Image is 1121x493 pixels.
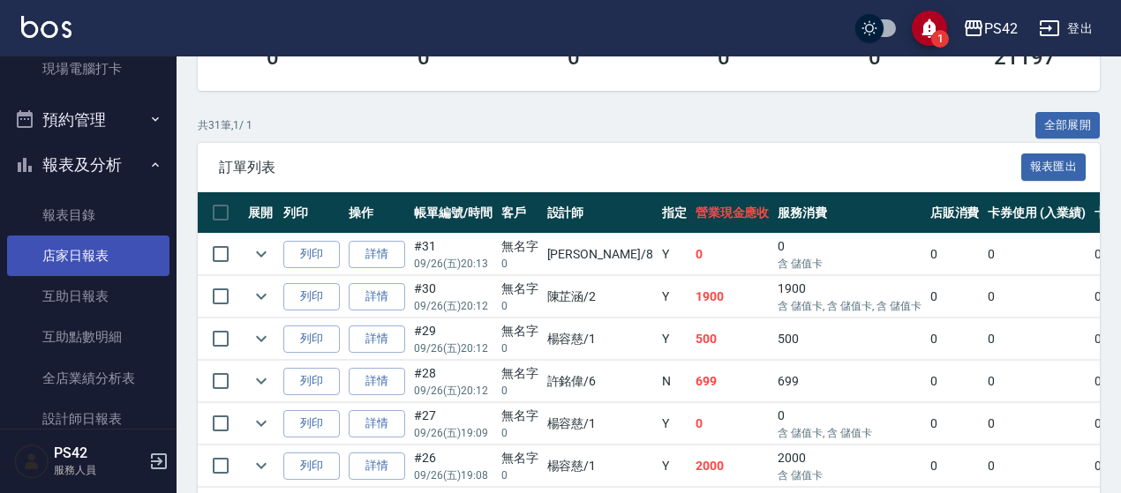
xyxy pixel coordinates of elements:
th: 列印 [279,192,344,234]
p: 09/26 (五) 20:12 [414,383,493,399]
th: 設計師 [543,192,658,234]
a: 店家日報表 [7,235,169,276]
div: 無名字 [501,364,538,383]
td: 陳芷涵 /2 [543,276,658,317]
button: 列印 [283,452,340,480]
td: 699 [691,361,774,402]
a: 全店業績分析表 [7,358,169,399]
a: 設計師日報表 [7,399,169,439]
a: 互助點數明細 [7,317,169,357]
button: PS42 [956,11,1025,47]
img: Logo [21,16,71,38]
td: 2000 [691,445,774,487]
p: 0 [501,298,538,314]
p: 09/26 (五) 20:13 [414,256,493,272]
td: 0 [691,234,774,275]
p: 共 31 筆, 1 / 1 [198,117,252,133]
td: 0 [691,403,774,444]
td: N [658,361,691,402]
td: #27 [410,403,497,444]
a: 詳情 [349,410,405,437]
p: 0 [501,340,538,356]
h3: 0 [267,45,279,70]
td: 0 [983,403,1090,444]
a: 互助日報表 [7,276,169,317]
button: 列印 [283,368,340,395]
p: 含 儲值卡 [778,467,921,483]
td: #30 [410,276,497,317]
p: 含 儲值卡, 含 儲值卡, 含 儲值卡 [778,298,921,314]
th: 帳單編號/時間 [410,192,497,234]
td: 0 [926,276,984,317]
th: 營業現金應收 [691,192,774,234]
p: 含 儲值卡 [778,256,921,272]
span: 訂單列表 [219,159,1021,176]
a: 報表匯出 [1021,158,1087,175]
span: 1 [931,30,949,48]
td: Y [658,276,691,317]
td: 0 [926,234,984,275]
p: 09/26 (五) 20:12 [414,340,493,356]
a: 詳情 [349,325,405,353]
td: 0 [983,361,1090,402]
td: 楊容慈 /1 [543,318,658,360]
img: Person [14,444,49,479]
p: 0 [501,256,538,272]
td: 699 [773,361,925,402]
a: 詳情 [349,241,405,268]
button: 報表匯出 [1021,153,1087,181]
button: 列印 [283,241,340,268]
td: 500 [773,318,925,360]
th: 操作 [344,192,410,234]
h3: 0 [568,45,580,70]
td: #26 [410,445,497,487]
h5: PS42 [54,444,144,462]
th: 展開 [244,192,279,234]
td: #28 [410,361,497,402]
td: #29 [410,318,497,360]
button: expand row [248,452,275,479]
td: 0 [983,445,1090,487]
div: PS42 [984,18,1018,40]
p: 服務人員 [54,462,144,478]
td: 0 [773,403,925,444]
td: Y [658,445,691,487]
td: 許銘偉 /6 [543,361,658,402]
a: 詳情 [349,368,405,395]
button: expand row [248,325,275,352]
p: 0 [501,383,538,399]
th: 卡券使用 (入業績) [983,192,1090,234]
p: 0 [501,425,538,441]
td: 2000 [773,445,925,487]
h3: 0 [418,45,430,70]
button: 報表及分析 [7,142,169,188]
button: expand row [248,368,275,394]
a: 報表目錄 [7,195,169,235]
p: 09/26 (五) 19:08 [414,467,493,483]
button: 全部展開 [1035,112,1101,139]
a: 現場電腦打卡 [7,49,169,89]
td: 1900 [691,276,774,317]
div: 無名字 [501,449,538,467]
h3: 0 [718,45,730,70]
th: 服務消費 [773,192,925,234]
a: 詳情 [349,452,405,480]
td: Y [658,403,691,444]
button: expand row [248,241,275,267]
button: 預約管理 [7,97,169,143]
td: 0 [983,318,1090,360]
h3: 21197 [994,45,1056,70]
th: 店販消費 [926,192,984,234]
td: 0 [926,318,984,360]
h3: 0 [869,45,881,70]
button: 列印 [283,410,340,437]
td: 楊容慈 /1 [543,403,658,444]
td: 0 [926,445,984,487]
p: 09/26 (五) 19:09 [414,425,493,441]
p: 0 [501,467,538,483]
div: 無名字 [501,322,538,340]
td: 0 [983,276,1090,317]
td: 1900 [773,276,925,317]
td: 0 [926,361,984,402]
td: 0 [773,234,925,275]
